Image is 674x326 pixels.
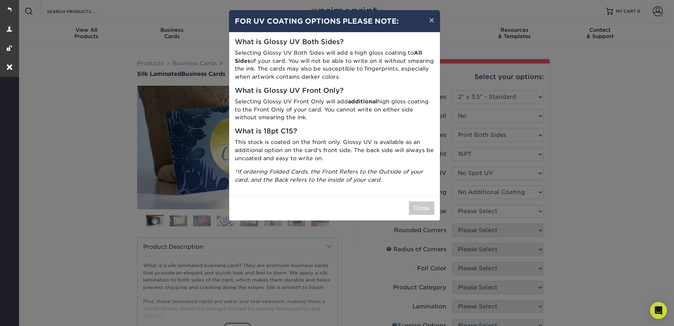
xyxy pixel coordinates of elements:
[235,87,434,95] h5: What is Glossy UV Front Only?
[650,302,667,319] div: Open Intercom Messenger
[235,168,423,183] i: *If ordering Folded Cards, the Front Refers to the Outside of your card, and the Back refers to t...
[235,49,434,81] p: Selecting Glossy UV Both Sides will add a high gloss coating to of your card. You will not be abl...
[235,98,434,122] p: Selecting Glossy UV Front Only will add high gloss coating to the Front Only of your card. You ca...
[235,16,434,26] h4: FOR UV COATING OPTIONS PLEASE NOTE:
[348,98,377,105] strong: additional
[235,38,434,46] h5: What is Glossy UV Both Sides?
[235,49,422,64] strong: All Sides
[235,127,434,135] h5: What is 18pt C1S?
[409,201,434,215] button: Close
[235,138,434,162] p: This stock is coated on the front only. Glossy UV is available as an additional option on the car...
[423,10,440,30] button: ×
